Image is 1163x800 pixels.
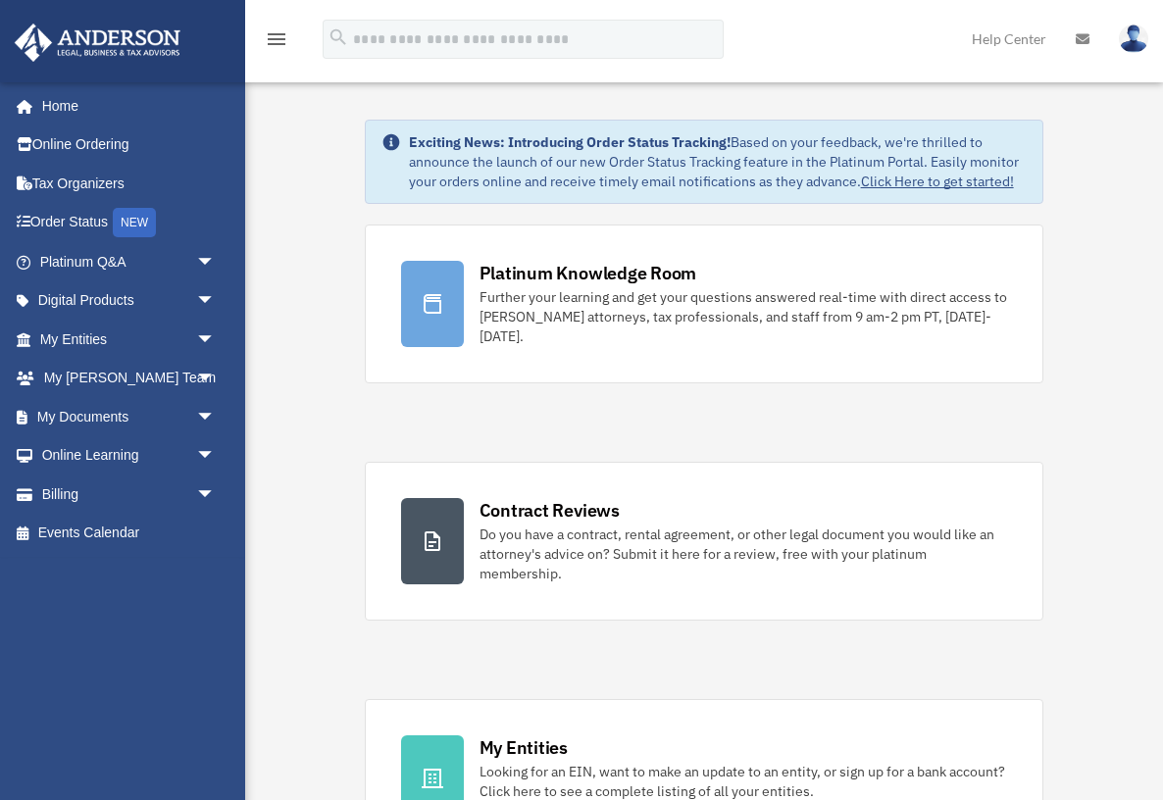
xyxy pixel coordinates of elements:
div: My Entities [480,735,568,760]
span: arrow_drop_down [196,359,235,399]
div: Based on your feedback, we're thrilled to announce the launch of our new Order Status Tracking fe... [409,132,1028,191]
a: Contract Reviews Do you have a contract, rental agreement, or other legal document you would like... [365,462,1044,621]
div: NEW [113,208,156,237]
a: Online Ordering [14,125,245,165]
a: My Documentsarrow_drop_down [14,397,245,436]
a: My [PERSON_NAME] Teamarrow_drop_down [14,359,245,398]
a: Click Here to get started! [861,173,1014,190]
a: Online Learningarrow_drop_down [14,436,245,475]
a: Home [14,86,235,125]
span: arrow_drop_down [196,475,235,515]
span: arrow_drop_down [196,242,235,282]
a: Order StatusNEW [14,203,245,243]
a: My Entitiesarrow_drop_down [14,320,245,359]
a: Digital Productsarrow_drop_down [14,281,245,321]
a: menu [265,34,288,51]
i: search [328,26,349,48]
div: Further your learning and get your questions answered real-time with direct access to [PERSON_NAM... [480,287,1008,346]
a: Tax Organizers [14,164,245,203]
a: Events Calendar [14,514,245,553]
div: Do you have a contract, rental agreement, or other legal document you would like an attorney's ad... [480,525,1008,583]
a: Platinum Knowledge Room Further your learning and get your questions answered real-time with dire... [365,225,1044,383]
img: User Pic [1119,25,1148,53]
a: Platinum Q&Aarrow_drop_down [14,242,245,281]
a: Billingarrow_drop_down [14,475,245,514]
i: menu [265,27,288,51]
span: arrow_drop_down [196,281,235,322]
div: Platinum Knowledge Room [480,261,697,285]
div: Contract Reviews [480,498,620,523]
span: arrow_drop_down [196,397,235,437]
strong: Exciting News: Introducing Order Status Tracking! [409,133,731,151]
img: Anderson Advisors Platinum Portal [9,24,186,62]
span: arrow_drop_down [196,436,235,476]
span: arrow_drop_down [196,320,235,360]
